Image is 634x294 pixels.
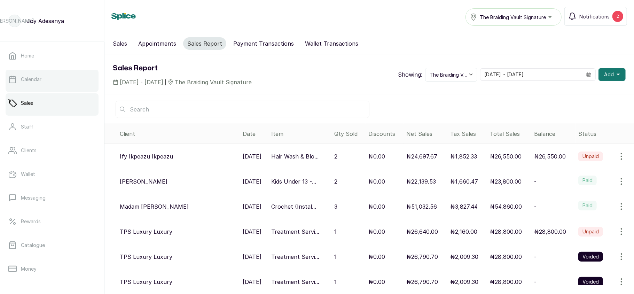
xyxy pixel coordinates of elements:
[480,69,582,80] input: Select date
[586,72,591,77] svg: calendar
[271,278,319,286] p: Treatment Servi...
[243,227,261,236] p: [DATE]
[406,253,438,261] p: ₦26,790.70
[490,152,522,161] p: ₦26,550.00
[21,76,41,83] p: Calendar
[598,68,626,81] button: Add
[334,202,337,211] p: 3
[406,130,445,138] div: Net Sales
[450,278,478,286] p: ₦2,009.30
[120,253,172,261] p: TPS Luxury Luxury
[490,202,522,211] p: ₦54,860.00
[120,177,167,186] p: [PERSON_NAME]
[116,101,369,118] input: Search
[183,37,226,50] button: Sales Report
[534,253,537,261] p: -
[368,177,385,186] p: ₦0.00
[243,278,261,286] p: [DATE]
[578,130,631,138] div: Status
[334,130,363,138] div: Qty Sold
[21,100,33,107] p: Sales
[534,227,566,236] p: ₦28,800.00
[450,152,477,161] p: ₦1,852.33
[406,278,438,286] p: ₦26,790.70
[165,79,166,86] span: |
[113,63,252,74] h1: Sales Report
[175,78,252,86] span: The Braiding Vault Signature
[578,176,597,185] label: Paid
[368,130,401,138] div: Discounts
[120,202,189,211] p: Madam [PERSON_NAME]
[490,227,522,236] p: ₦28,800.00
[534,130,573,138] div: Balance
[271,253,319,261] p: Treatment Servi...
[368,202,385,211] p: ₦0.00
[21,52,34,59] p: Home
[564,7,627,26] button: Notifications2
[21,242,45,249] p: Catalogue
[534,152,566,161] p: ₦26,550.00
[120,78,163,86] span: [DATE] - [DATE]
[243,253,261,261] p: [DATE]
[480,14,546,21] span: The Braiding Vault Signature
[334,177,337,186] p: 2
[271,152,319,161] p: Hair Wash & Blo...
[465,8,562,26] button: The Braiding Vault Signature
[21,147,37,154] p: Clients
[21,218,41,225] p: Rewards
[578,277,603,287] label: Voided
[490,177,522,186] p: ₦23,800.00
[6,141,99,160] a: Clients
[21,171,35,178] p: Wallet
[334,227,337,236] p: 1
[6,164,99,184] a: Wallet
[21,123,33,130] p: Staff
[243,130,266,138] div: Date
[450,130,484,138] div: Tax Sales
[450,227,477,236] p: ₦2,160.00
[534,278,537,286] p: -
[120,227,172,236] p: TPS Luxury Luxury
[6,212,99,231] a: Rewards
[368,227,385,236] p: ₦0.00
[406,227,438,236] p: ₦26,640.00
[398,70,422,79] p: Showing:
[578,252,603,262] label: Voided
[406,202,437,211] p: ₦51,032.56
[243,152,261,161] p: [DATE]
[578,227,603,237] label: Unpaid
[271,177,316,186] p: Kids Under 13 -...
[243,202,261,211] p: [DATE]
[301,37,362,50] button: Wallet Transactions
[490,253,522,261] p: ₦28,800.00
[6,188,99,208] a: Messaging
[425,68,477,82] button: The Braiding Vault Signature
[534,177,537,186] p: -
[604,71,614,78] span: Add
[578,152,603,161] label: Unpaid
[120,278,172,286] p: TPS Luxury Luxury
[26,17,64,25] p: Joy Adesanya
[612,11,623,22] div: 2
[6,70,99,89] a: Calendar
[243,177,261,186] p: [DATE]
[490,130,529,138] div: Total Sales
[430,71,469,78] span: The Braiding Vault Signature
[334,253,337,261] p: 1
[120,152,173,161] p: Ify Ikpeazu Ikpeazu
[406,152,437,161] p: ₦24,697.67
[406,177,436,186] p: ₦22,139.53
[368,278,385,286] p: ₦0.00
[6,235,99,255] a: Catalogue
[334,152,337,161] p: 2
[229,37,298,50] button: Payment Transactions
[120,130,237,138] div: Client
[6,259,99,279] a: Money
[6,46,99,65] a: Home
[271,227,319,236] p: Treatment Servi...
[6,93,99,113] a: Sales
[579,13,610,20] span: Notifications
[109,37,131,50] button: Sales
[134,37,180,50] button: Appointments
[6,117,99,137] a: Staff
